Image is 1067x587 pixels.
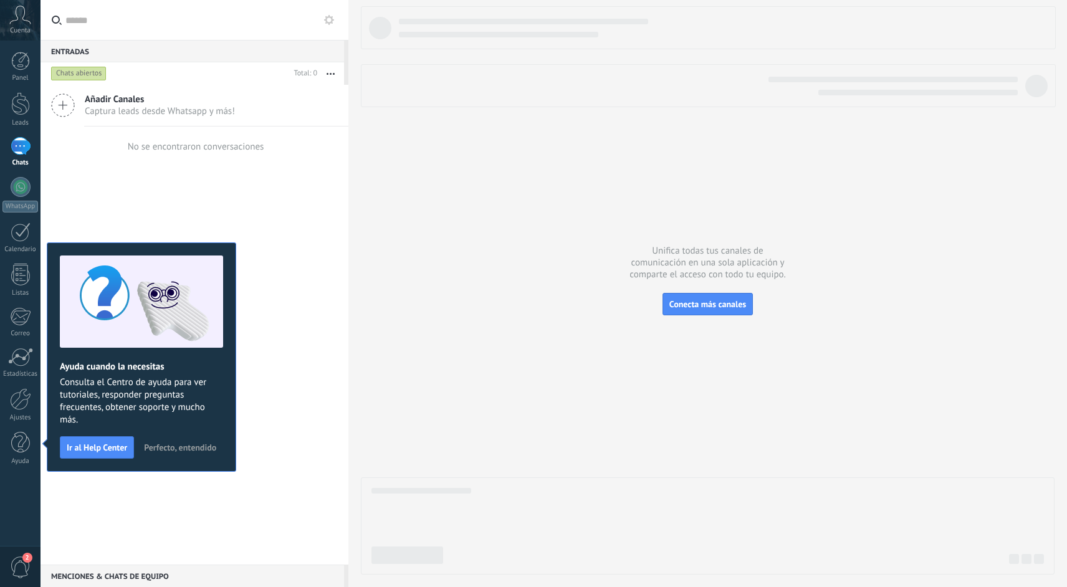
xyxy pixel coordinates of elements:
button: Conecta más canales [663,293,753,315]
div: Calendario [2,246,39,254]
span: Consulta el Centro de ayuda para ver tutoriales, responder preguntas frecuentes, obtener soporte ... [60,376,223,426]
span: Perfecto, entendido [144,443,216,452]
div: Total: 0 [289,67,317,80]
span: Captura leads desde Whatsapp y más! [85,105,235,117]
span: 2 [22,553,32,563]
span: Conecta más canales [669,298,746,310]
div: Chats abiertos [51,66,107,81]
div: No se encontraron conversaciones [128,141,264,153]
div: Ajustes [2,414,39,422]
span: Añadir Canales [85,93,235,105]
div: Listas [2,289,39,297]
div: Correo [2,330,39,338]
div: Chats [2,159,39,167]
div: Ayuda [2,457,39,465]
button: Ir al Help Center [60,436,134,459]
h2: Ayuda cuando la necesitas [60,361,223,373]
div: Panel [2,74,39,82]
span: Ir al Help Center [67,443,127,452]
div: Leads [2,119,39,127]
span: Cuenta [10,27,31,35]
div: Estadísticas [2,370,39,378]
div: Menciones & Chats de equipo [41,565,344,587]
div: Entradas [41,40,344,62]
div: WhatsApp [2,201,38,212]
button: Perfecto, entendido [138,438,222,457]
